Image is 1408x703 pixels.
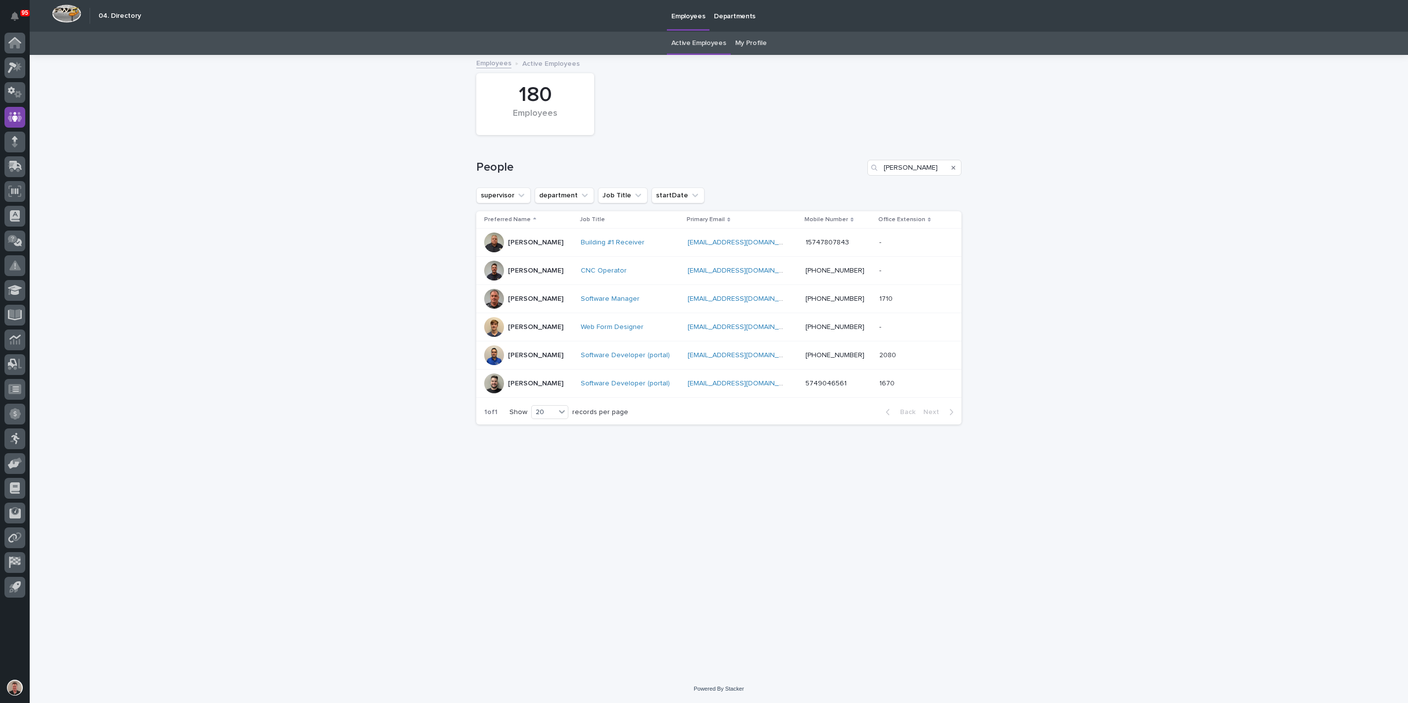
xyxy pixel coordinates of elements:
[581,351,670,360] a: Software Developer (portal)
[581,379,670,388] a: Software Developer (portal)
[522,57,580,68] p: Active Employees
[52,4,81,23] img: Workspace Logo
[919,408,961,417] button: Next
[688,380,800,387] a: [EMAIL_ADDRESS][DOMAIN_NAME]
[508,238,563,247] p: [PERSON_NAME]
[805,267,864,274] a: [PHONE_NUMBER]
[688,352,800,359] a: [EMAIL_ADDRESS][DOMAIN_NAME]
[476,257,961,285] tr: [PERSON_NAME]CNC Operator [EMAIL_ADDRESS][DOMAIN_NAME] [PHONE_NUMBER]--
[581,238,645,247] a: Building #1 Receiver
[508,323,563,331] p: [PERSON_NAME]
[22,9,28,16] p: 95
[598,187,648,203] button: Job Title
[581,323,644,331] a: Web Form Designer
[508,267,563,275] p: [PERSON_NAME]
[535,187,594,203] button: department
[532,407,555,418] div: 20
[879,236,883,247] p: -
[476,400,505,424] p: 1 of 1
[476,160,863,175] h1: People
[694,686,744,692] a: Powered By Stacker
[484,214,531,225] p: Preferred Name
[805,295,864,302] a: [PHONE_NUMBER]
[878,408,919,417] button: Back
[805,352,864,359] a: [PHONE_NUMBER]
[509,408,527,417] p: Show
[581,295,640,303] a: Software Manager
[12,12,25,28] div: Notifications95
[923,409,945,416] span: Next
[580,214,605,225] p: Job Title
[688,239,800,246] a: [EMAIL_ADDRESS][DOMAIN_NAME]
[688,324,800,330] a: [EMAIL_ADDRESS][DOMAIN_NAME]
[867,160,961,176] input: Search
[99,12,141,20] h2: 04. Directory
[805,380,847,387] a: 5749046561
[687,214,725,225] p: Primary Email
[581,267,627,275] a: CNC Operator
[476,313,961,341] tr: [PERSON_NAME]Web Form Designer [EMAIL_ADDRESS][DOMAIN_NAME] [PHONE_NUMBER]--
[4,6,25,27] button: Notifications
[735,32,767,55] a: My Profile
[508,295,563,303] p: [PERSON_NAME]
[4,677,25,698] button: users-avatar
[879,321,883,331] p: -
[652,187,704,203] button: startDate
[894,409,915,416] span: Back
[476,285,961,313] tr: [PERSON_NAME]Software Manager [EMAIL_ADDRESS][DOMAIN_NAME] [PHONE_NUMBER]17101710
[805,324,864,330] a: [PHONE_NUMBER]
[508,379,563,388] p: [PERSON_NAME]
[508,351,563,360] p: [PERSON_NAME]
[878,214,925,225] p: Office Extension
[476,370,961,398] tr: [PERSON_NAME]Software Developer (portal) [EMAIL_ADDRESS][DOMAIN_NAME] 574904656116701670
[879,377,897,388] p: 1670
[476,341,961,370] tr: [PERSON_NAME]Software Developer (portal) [EMAIL_ADDRESS][DOMAIN_NAME] [PHONE_NUMBER]20802080
[671,32,726,55] a: Active Employees
[476,57,511,68] a: Employees
[688,267,800,274] a: [EMAIL_ADDRESS][DOMAIN_NAME]
[805,214,848,225] p: Mobile Number
[879,349,898,360] p: 2080
[688,295,800,302] a: [EMAIL_ADDRESS][DOMAIN_NAME]
[879,265,883,275] p: -
[572,408,628,417] p: records per page
[493,83,577,107] div: 180
[476,187,531,203] button: supervisor
[493,108,577,129] div: Employees
[805,239,849,246] a: 15747807843
[879,293,895,303] p: 1710
[476,229,961,257] tr: [PERSON_NAME]Building #1 Receiver [EMAIL_ADDRESS][DOMAIN_NAME] 15747807843--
